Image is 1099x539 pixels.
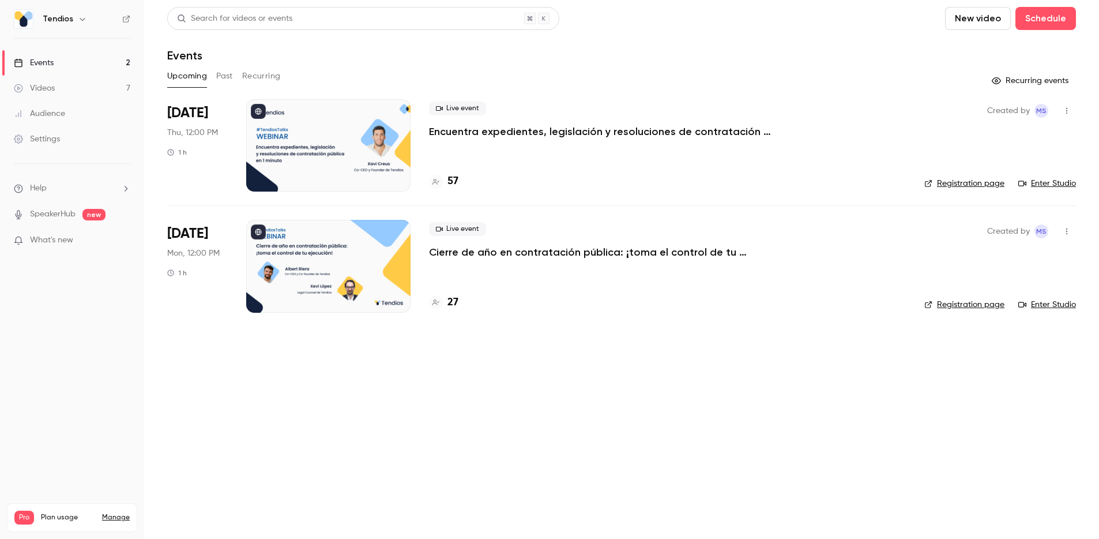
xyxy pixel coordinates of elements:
[82,209,106,220] span: new
[30,234,73,246] span: What's new
[429,125,775,139] a: Encuentra expedientes, legislación y resoluciones de contratación pública en 1 minuto
[14,511,34,525] span: Pro
[945,7,1011,30] button: New video
[429,102,486,115] span: Live event
[14,182,130,194] li: help-dropdown-opener
[1036,104,1047,118] span: MS
[116,235,130,246] iframe: Noticeable Trigger
[242,67,281,85] button: Recurring
[429,245,775,259] a: Cierre de año en contratación pública: ¡toma el control de tu ejecución!
[429,295,458,310] a: 27
[987,224,1030,238] span: Created by
[1034,104,1048,118] span: Maria Serra
[167,148,187,157] div: 1 h
[429,222,486,236] span: Live event
[167,224,208,243] span: [DATE]
[41,513,95,522] span: Plan usage
[1018,178,1076,189] a: Enter Studio
[447,174,458,189] h4: 57
[14,108,65,119] div: Audience
[43,13,73,25] h6: Tendios
[447,295,458,310] h4: 27
[1034,224,1048,238] span: Maria Serra
[167,67,207,85] button: Upcoming
[1018,299,1076,310] a: Enter Studio
[1015,7,1076,30] button: Schedule
[14,83,55,94] div: Videos
[14,133,60,145] div: Settings
[987,104,1030,118] span: Created by
[1036,224,1047,238] span: MS
[30,208,76,220] a: SpeakerHub
[30,182,47,194] span: Help
[167,48,202,62] h1: Events
[429,174,458,189] a: 57
[167,127,218,139] span: Thu, 12:00 PM
[216,67,233,85] button: Past
[167,99,228,192] div: Oct 9 Thu, 12:00 PM (Europe/Madrid)
[14,10,33,28] img: Tendios
[167,220,228,312] div: Oct 20 Mon, 12:00 PM (Europe/Madrid)
[14,57,54,69] div: Events
[167,104,208,122] span: [DATE]
[924,178,1004,189] a: Registration page
[102,513,130,522] a: Manage
[167,268,187,278] div: 1 h
[167,248,220,259] span: Mon, 12:00 PM
[177,13,292,25] div: Search for videos or events
[924,299,1004,310] a: Registration page
[987,72,1076,90] button: Recurring events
